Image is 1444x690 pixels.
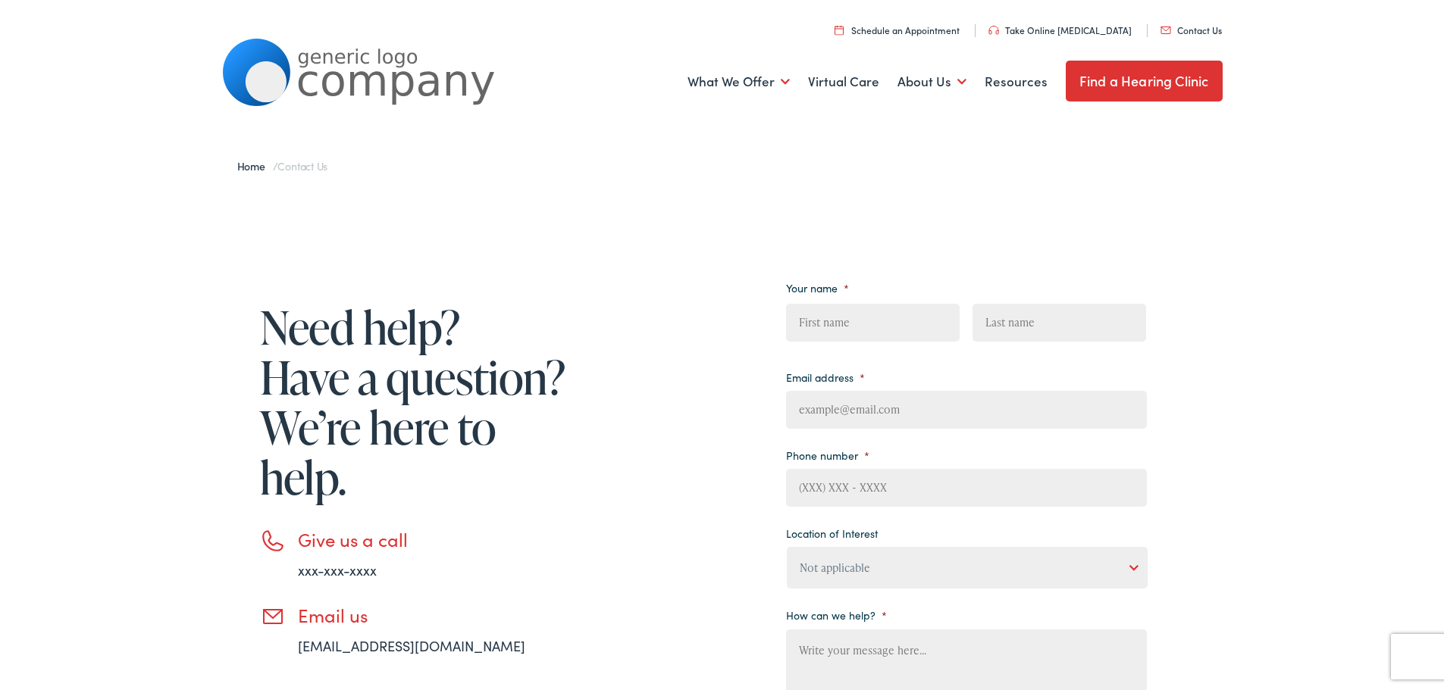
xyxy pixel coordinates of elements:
[988,23,1132,36] a: Take Online [MEDICAL_DATA]
[786,608,887,622] label: How can we help?
[298,636,525,655] a: [EMAIL_ADDRESS][DOMAIN_NAME]
[835,25,844,35] img: utility icon
[786,370,865,384] label: Email address
[277,158,327,173] span: Contact Us
[237,158,328,173] span: /
[897,54,966,110] a: About Us
[808,54,879,110] a: Virtual Care
[786,281,849,295] label: Your name
[1161,23,1222,36] a: Contact Us
[786,448,869,462] label: Phone number
[260,302,571,502] h1: Need help? Have a question? We’re here to help.
[786,304,960,342] input: First name
[298,529,571,551] h3: Give us a call
[1066,61,1223,101] a: Find a Hearing Clinic
[988,26,999,35] img: utility icon
[237,158,273,173] a: Home
[298,604,571,626] h3: Email us
[786,469,1147,507] input: (XXX) XXX - XXXX
[786,391,1147,429] input: example@email.com
[973,304,1146,342] input: Last name
[298,560,377,579] a: xxx-xxx-xxxx
[1161,27,1171,34] img: utility icon
[835,23,960,36] a: Schedule an Appointment
[786,526,878,540] label: Location of Interest
[985,54,1048,110] a: Resources
[688,54,790,110] a: What We Offer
